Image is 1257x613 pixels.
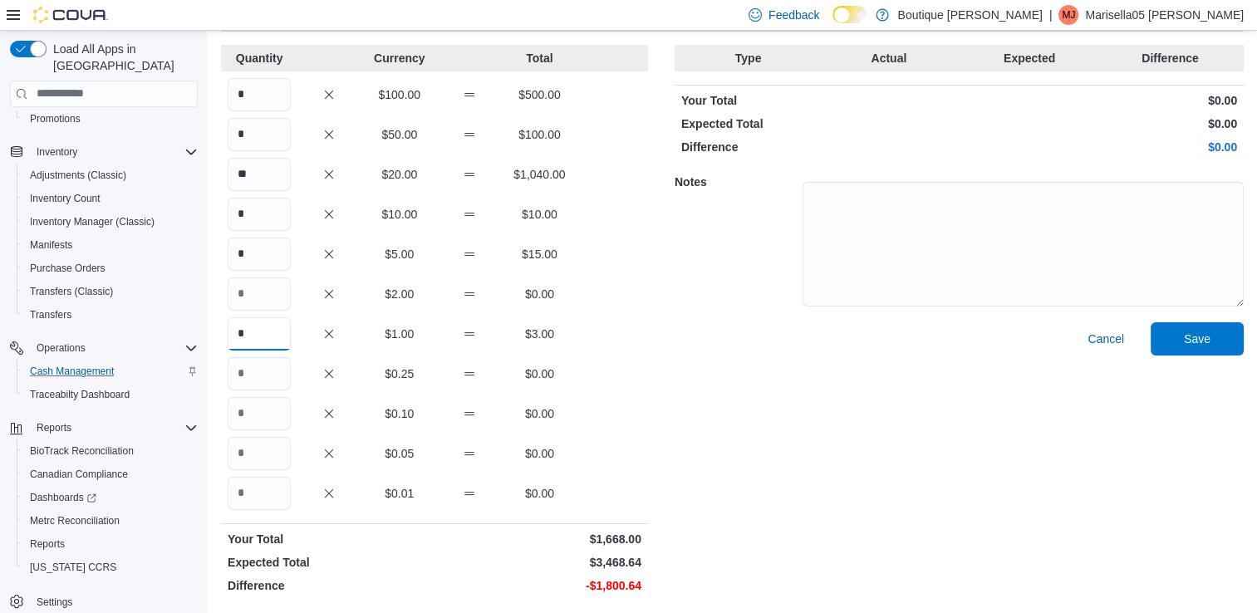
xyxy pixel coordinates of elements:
[23,109,198,129] span: Promotions
[23,361,120,381] a: Cash Management
[23,557,198,577] span: Washington CCRS
[368,485,431,502] p: $0.01
[23,258,198,278] span: Purchase Orders
[23,189,107,208] a: Inventory Count
[23,488,198,508] span: Dashboards
[438,531,641,547] p: $1,668.00
[228,554,431,571] p: Expected Total
[30,468,128,481] span: Canadian Compliance
[368,365,431,382] p: $0.25
[508,246,571,262] p: $15.00
[228,118,291,151] input: Quantity
[228,198,291,231] input: Quantity
[23,305,198,325] span: Transfers
[17,164,204,187] button: Adjustments (Classic)
[368,326,431,342] p: $1.00
[30,238,72,252] span: Manifests
[228,50,291,66] p: Quantity
[23,441,140,461] a: BioTrack Reconciliation
[17,233,204,257] button: Manifests
[962,139,1237,155] p: $0.00
[33,7,108,23] img: Cova
[17,486,204,509] a: Dashboards
[23,385,136,405] a: Traceabilty Dashboard
[30,591,198,611] span: Settings
[23,488,103,508] a: Dashboards
[1085,5,1244,25] p: Marisella05 [PERSON_NAME]
[30,338,92,358] button: Operations
[30,142,198,162] span: Inventory
[30,561,116,574] span: [US_STATE] CCRS
[37,341,86,355] span: Operations
[23,235,79,255] a: Manifests
[23,441,198,461] span: BioTrack Reconciliation
[508,286,571,302] p: $0.00
[508,365,571,382] p: $0.00
[30,365,114,378] span: Cash Management
[30,444,134,458] span: BioTrack Reconciliation
[23,511,198,531] span: Metrc Reconciliation
[228,317,291,351] input: Quantity
[3,589,204,613] button: Settings
[23,165,133,185] a: Adjustments (Classic)
[1062,5,1075,25] span: MJ
[3,336,204,360] button: Operations
[23,235,198,255] span: Manifests
[30,192,101,205] span: Inventory Count
[23,385,198,405] span: Traceabilty Dashboard
[30,418,78,438] button: Reports
[30,388,130,401] span: Traceabilty Dashboard
[30,308,71,321] span: Transfers
[37,145,77,159] span: Inventory
[228,477,291,510] input: Quantity
[23,258,112,278] a: Purchase Orders
[675,165,799,199] h5: Notes
[368,166,431,183] p: $20.00
[508,206,571,223] p: $10.00
[23,361,198,381] span: Cash Management
[438,577,641,594] p: -$1,800.64
[681,50,815,66] p: Type
[681,92,956,109] p: Your Total
[228,357,291,390] input: Quantity
[23,212,161,232] a: Inventory Manager (Classic)
[17,360,204,383] button: Cash Management
[17,187,204,210] button: Inventory Count
[962,115,1237,132] p: $0.00
[438,554,641,571] p: $3,468.64
[368,286,431,302] p: $2.00
[508,485,571,502] p: $0.00
[23,189,198,208] span: Inventory Count
[17,439,204,463] button: BioTrack Reconciliation
[228,238,291,271] input: Quantity
[3,416,204,439] button: Reports
[23,464,135,484] a: Canadian Compliance
[23,165,198,185] span: Adjustments (Classic)
[368,50,431,66] p: Currency
[228,397,291,430] input: Quantity
[368,86,431,103] p: $100.00
[228,78,291,111] input: Quantity
[508,86,571,103] p: $500.00
[508,405,571,422] p: $0.00
[832,23,833,24] span: Dark Mode
[23,464,198,484] span: Canadian Compliance
[30,418,198,438] span: Reports
[30,537,65,551] span: Reports
[368,405,431,422] p: $0.10
[23,534,198,554] span: Reports
[17,280,204,303] button: Transfers (Classic)
[1151,322,1244,356] button: Save
[1184,331,1210,347] span: Save
[30,142,84,162] button: Inventory
[368,126,431,143] p: $50.00
[508,326,571,342] p: $3.00
[30,592,79,612] a: Settings
[23,212,198,232] span: Inventory Manager (Classic)
[47,41,198,74] span: Load All Apps in [GEOGRAPHIC_DATA]
[832,6,867,23] input: Dark Mode
[30,491,96,504] span: Dashboards
[17,210,204,233] button: Inventory Manager (Classic)
[23,534,71,554] a: Reports
[228,577,431,594] p: Difference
